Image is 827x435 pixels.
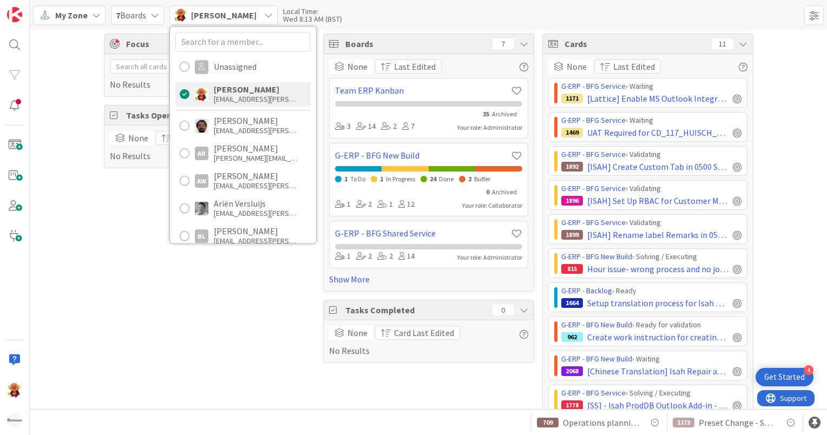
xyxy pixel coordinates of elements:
[283,8,342,15] div: Local Time:
[128,131,148,144] span: None
[587,160,728,173] span: [ISAH] Create Custom Tab in 0500 Service Message Screen without the Service Type option
[561,298,583,308] div: 1664
[381,121,397,133] div: 2
[195,88,208,101] img: LC
[55,9,88,22] span: My Zone
[214,171,300,181] div: [PERSON_NAME]
[561,353,741,365] div: › Waiting
[563,416,640,429] span: Operations planning board Changing operations to external via Multiselect CD_011_HUISCH_Internal ...
[23,2,49,15] span: Support
[356,251,372,262] div: 2
[214,84,300,94] div: [PERSON_NAME]
[587,228,728,241] span: [ISAH] Rename label Remarks in 0500 Service messages
[116,10,120,21] b: 7
[561,94,583,103] div: 1171
[398,199,415,210] div: 12
[561,115,741,126] div: › Waiting
[561,387,741,399] div: › Solving / Executing
[457,123,522,133] div: Your role: Administrator
[214,153,300,163] div: [PERSON_NAME][EMAIL_ADDRESS][PERSON_NAME][PERSON_NAME][DOMAIN_NAME]
[335,227,511,240] a: G-ERP - BFG Shared Service
[594,60,661,74] button: Last Edited
[394,326,454,339] span: Card Last Edited
[356,199,372,210] div: 2
[214,181,300,190] div: [EMAIL_ADDRESS][PERSON_NAME][DOMAIN_NAME]
[214,208,300,218] div: [EMAIL_ADDRESS][PERSON_NAME][DOMAIN_NAME]
[214,199,300,208] div: Ariën Versluijs
[587,194,728,207] span: [ISAH] Set Up RBAC for Customer Master Data Management
[486,188,489,196] span: 0
[561,81,741,92] div: › Waiting
[561,319,741,331] div: › Ready for validation
[380,175,383,183] span: 1
[565,37,706,50] span: Cards
[214,126,300,135] div: [EMAIL_ADDRESS][PERSON_NAME][DOMAIN_NAME]
[394,60,436,73] span: Last Edited
[430,175,436,183] span: 24
[492,110,517,118] span: Archived
[561,286,612,295] a: G-ERP - Backlog
[561,149,626,159] a: G-ERP - BFG Service
[214,62,257,71] div: Unassigned
[561,217,741,228] div: › Validating
[699,416,776,429] span: Preset Change - Shipping in Shipping Schedule
[561,81,626,91] a: G-ERP - BFG Service
[195,202,208,215] img: AV
[214,236,300,246] div: [EMAIL_ADDRESS][PERSON_NAME][DOMAIN_NAME]
[116,9,146,22] span: Boards
[7,7,22,22] img: Visit kanbanzone.com
[561,183,741,194] div: › Validating
[561,400,583,410] div: 1778
[587,331,728,344] span: Create work instruction for creating Isah presets and tiles Isah global
[561,332,583,342] div: 962
[195,119,208,133] img: AC
[561,251,741,262] div: › Solving / Executing
[561,183,626,193] a: G-ERP - BFG Service
[375,326,460,340] button: Card Last Edited
[587,126,728,139] span: UAT Required for CD_117_HUISCH_Log_Service_message from ISAH
[493,305,514,315] div: 0
[214,94,300,104] div: [EMAIL_ADDRESS][PERSON_NAME][DOMAIN_NAME]
[468,175,471,183] span: 2
[561,354,632,364] a: G-ERP - BFG New Build
[756,368,813,386] div: Open Get Started checklist, remaining modules: 4
[347,326,367,339] span: None
[587,399,728,412] span: [SS] - Isah ProdDB Outlook Add-in - Cannot connect to License server
[126,109,268,122] span: Tasks Open
[537,418,559,427] div: 709
[439,175,454,183] span: Done
[191,9,257,22] span: [PERSON_NAME]
[561,115,626,125] a: G-ERP - BFG Service
[764,372,805,383] div: Get Started
[347,60,367,73] span: None
[356,121,376,133] div: 14
[561,196,583,206] div: 1896
[195,229,208,243] div: BL
[174,8,188,22] img: LC
[195,147,208,160] div: AR
[613,60,655,73] span: Last Edited
[712,38,733,49] div: 11
[335,121,351,133] div: 3
[110,60,295,74] input: Search all cards and tasks...
[335,199,351,210] div: 1
[386,175,415,183] span: In Progress
[344,175,347,183] span: 1
[329,273,528,286] a: Show More
[335,251,351,262] div: 1
[345,37,487,50] span: Boards
[329,326,528,357] div: No Results
[345,304,487,317] span: Tasks Completed
[214,116,300,126] div: [PERSON_NAME]
[561,230,583,240] div: 1899
[492,188,517,196] span: Archived
[110,60,309,91] div: No Results
[561,128,583,137] div: 1469
[283,15,342,23] div: Wed 8:13 AM (BST)
[561,264,583,274] div: 815
[398,251,415,262] div: 14
[587,365,728,378] span: [Chinese Translation] Isah Repair action labels HCN
[561,217,626,227] a: G-ERP - BFG Service
[567,60,587,73] span: None
[561,320,632,329] a: G-ERP - BFG New Build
